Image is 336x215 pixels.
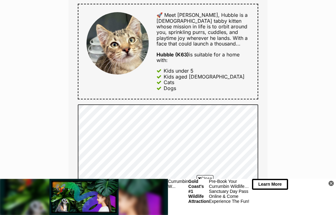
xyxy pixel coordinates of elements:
[164,68,194,74] div: Kids under 5
[156,12,248,47] span: Hubble is a [DEMOGRAPHIC_DATA] tabby kitten whose mission in life is to orbit around you, sprinkl...
[164,79,174,85] div: Cats
[164,74,245,79] div: Kids aged [DEMOGRAPHIC_DATA]
[86,12,149,74] img: Hubble (K63)
[156,12,220,18] span: 🚀 Meet [PERSON_NAME],
[164,85,176,91] div: Dogs
[156,52,250,63] div: is suitable for a home with:
[156,51,189,58] strong: Hubble (K63)
[197,175,213,181] span: Close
